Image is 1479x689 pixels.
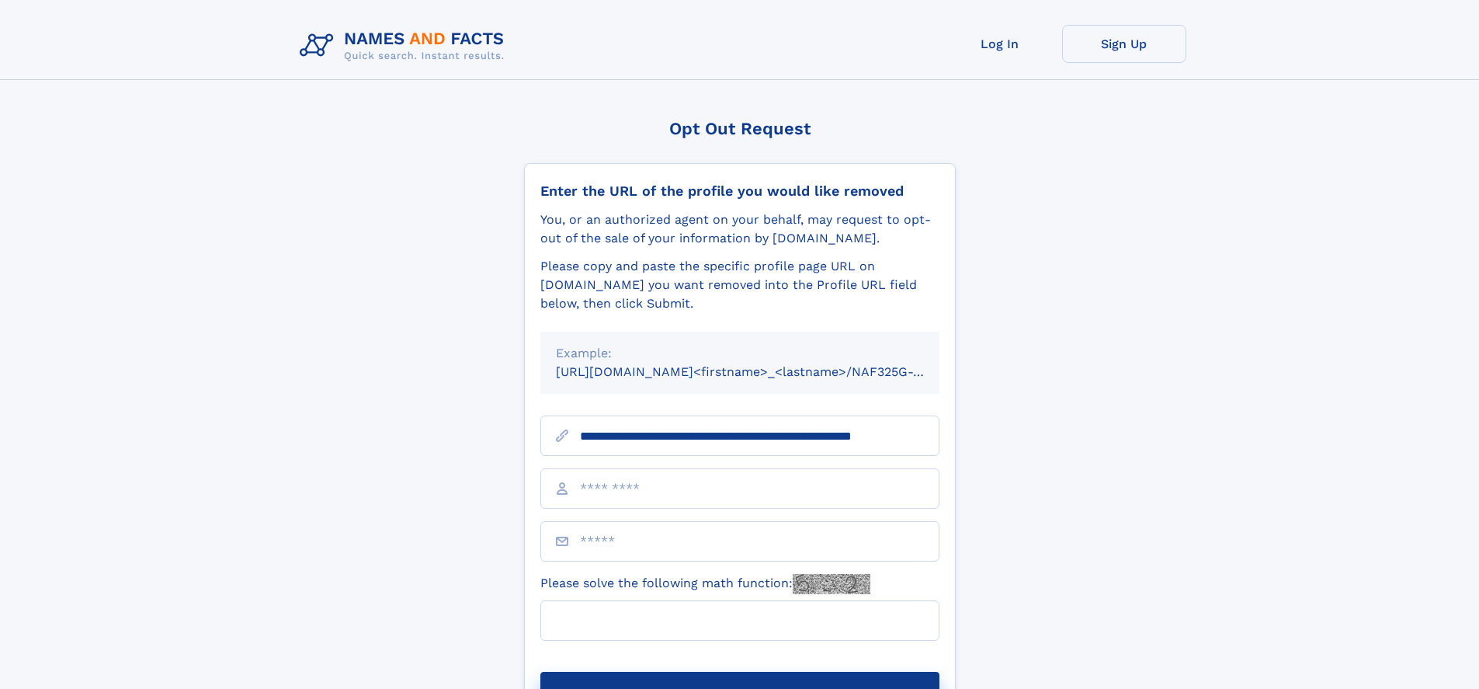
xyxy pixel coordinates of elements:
div: Enter the URL of the profile you would like removed [540,183,939,200]
a: Sign Up [1062,25,1186,63]
small: [URL][DOMAIN_NAME]<firstname>_<lastname>/NAF325G-xxxxxxxx [556,364,969,379]
div: Example: [556,344,924,363]
div: Opt Out Request [524,119,956,138]
div: Please copy and paste the specific profile page URL on [DOMAIN_NAME] you want removed into the Pr... [540,257,939,313]
label: Please solve the following math function: [540,574,870,594]
a: Log In [938,25,1062,63]
div: You, or an authorized agent on your behalf, may request to opt-out of the sale of your informatio... [540,211,939,248]
img: Logo Names and Facts [293,25,517,67]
